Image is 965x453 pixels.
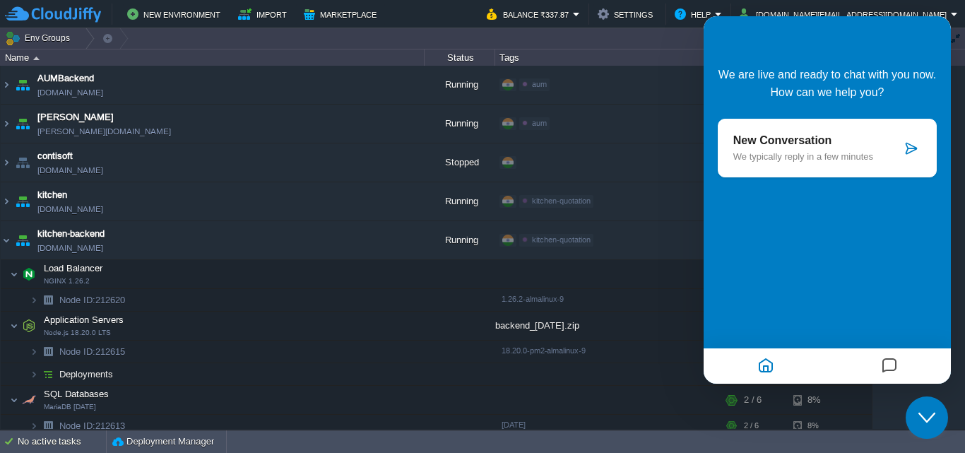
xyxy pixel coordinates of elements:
span: kitchen-quotation [532,196,591,205]
span: Node ID: [59,420,95,431]
img: AMDAwAAAACH5BAEAAAAALAAAAAABAAEAAAICRAEAOw== [1,143,12,182]
div: 2 / 6 [744,415,759,437]
button: Marketplace [304,6,381,23]
img: AMDAwAAAACH5BAEAAAAALAAAAAABAAEAAAICRAEAOw== [13,182,32,220]
div: Running [425,182,495,220]
img: AMDAwAAAACH5BAEAAAAALAAAAAABAAEAAAICRAEAOw== [38,289,58,311]
button: Deployment Manager [112,435,214,449]
img: AMDAwAAAACH5BAEAAAAALAAAAAABAAEAAAICRAEAOw== [33,57,40,60]
img: AMDAwAAAACH5BAEAAAAALAAAAAABAAEAAAICRAEAOw== [1,221,12,259]
span: 212615 [58,346,127,358]
span: kitchen-quotation [532,235,591,244]
a: [DOMAIN_NAME] [37,163,103,177]
img: AMDAwAAAACH5BAEAAAAALAAAAAABAAEAAAICRAEAOw== [19,260,39,288]
a: kitchen [37,188,67,202]
a: Deployments [58,368,115,380]
img: AMDAwAAAACH5BAEAAAAALAAAAAABAAEAAAICRAEAOw== [13,221,32,259]
span: [DATE] [502,420,526,429]
span: Node ID: [59,295,95,305]
img: AMDAwAAAACH5BAEAAAAALAAAAAABAAEAAAICRAEAOw== [38,415,58,437]
span: aum [532,119,547,127]
button: [DOMAIN_NAME][EMAIL_ADDRESS][DOMAIN_NAME] [740,6,951,23]
a: kitchen-backend [37,227,105,241]
div: backend_[DATE].zip [495,312,721,340]
span: Node.js 18.20.0 LTS [44,329,111,337]
img: AMDAwAAAACH5BAEAAAAALAAAAAABAAEAAAICRAEAOw== [30,289,38,311]
a: contisoft [37,149,73,163]
button: Settings [598,6,657,23]
div: Running [425,66,495,104]
a: Node ID:212615 [58,346,127,358]
a: Load BalancerNGINX 1.26.2 [42,263,105,273]
span: Load Balancer [42,262,105,274]
button: Env Groups [5,28,75,48]
span: NGINX 1.26.2 [44,277,90,286]
img: AMDAwAAAACH5BAEAAAAALAAAAAABAAEAAAICRAEAOw== [1,66,12,104]
img: AMDAwAAAACH5BAEAAAAALAAAAAABAAEAAAICRAEAOw== [30,341,38,363]
img: AMDAwAAAACH5BAEAAAAALAAAAAABAAEAAAICRAEAOw== [38,363,58,385]
span: Node ID: [59,346,95,357]
img: AMDAwAAAACH5BAEAAAAALAAAAAABAAEAAAICRAEAOw== [1,182,12,220]
img: AMDAwAAAACH5BAEAAAAALAAAAAABAAEAAAICRAEAOw== [13,105,32,143]
img: AMDAwAAAACH5BAEAAAAALAAAAAABAAEAAAICRAEAOw== [10,260,18,288]
img: AMDAwAAAACH5BAEAAAAALAAAAAABAAEAAAICRAEAOw== [13,66,32,104]
span: MariaDB [DATE] [44,403,96,411]
a: [PERSON_NAME] [37,110,114,124]
iframe: chat widget [906,396,951,439]
div: Status [425,49,495,66]
a: [DOMAIN_NAME] [37,86,103,100]
img: AMDAwAAAACH5BAEAAAAALAAAAAABAAEAAAICRAEAOw== [1,105,12,143]
a: [DOMAIN_NAME] [37,202,103,216]
button: Import [238,6,291,23]
a: Node ID:212620 [58,294,127,306]
div: 8% [793,386,839,414]
div: Stopped [425,143,495,182]
img: AMDAwAAAACH5BAEAAAAALAAAAAABAAEAAAICRAEAOw== [19,386,39,414]
img: AMDAwAAAACH5BAEAAAAALAAAAAABAAEAAAICRAEAOw== [19,312,39,340]
span: SQL Databases [42,388,111,400]
span: 18.20.0-pm2-almalinux-9 [502,346,586,355]
a: [PERSON_NAME][DOMAIN_NAME] [37,124,171,139]
img: AMDAwAAAACH5BAEAAAAALAAAAAABAAEAAAICRAEAOw== [10,312,18,340]
div: Running [425,105,495,143]
iframe: chat widget [704,16,951,384]
div: 8% [793,415,839,437]
div: No active tasks [18,430,106,453]
img: AMDAwAAAACH5BAEAAAAALAAAAAABAAEAAAICRAEAOw== [10,386,18,414]
a: Node ID:212613 [58,420,127,432]
img: AMDAwAAAACH5BAEAAAAALAAAAAABAAEAAAICRAEAOw== [13,143,32,182]
div: 2 / 6 [744,386,762,414]
span: 1.26.2-almalinux-9 [502,295,564,303]
a: Application ServersNode.js 18.20.0 LTS [42,314,126,325]
a: [DOMAIN_NAME] [37,241,103,255]
div: Name [1,49,424,66]
img: CloudJiffy [5,6,101,23]
span: 212613 [58,420,127,432]
span: 212620 [58,294,127,306]
span: aum [532,80,547,88]
img: AMDAwAAAACH5BAEAAAAALAAAAAABAAEAAAICRAEAOw== [30,415,38,437]
a: SQL DatabasesMariaDB [DATE] [42,389,111,399]
img: AMDAwAAAACH5BAEAAAAALAAAAAABAAEAAAICRAEAOw== [38,341,58,363]
button: New Environment [127,6,225,23]
img: AMDAwAAAACH5BAEAAAAALAAAAAABAAEAAAICRAEAOw== [30,363,38,385]
a: AUMBackend [37,71,94,86]
span: Application Servers [42,314,126,326]
div: Tags [496,49,721,66]
button: Balance ₹337.87 [487,6,573,23]
div: Running [425,221,495,259]
button: Help [675,6,715,23]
